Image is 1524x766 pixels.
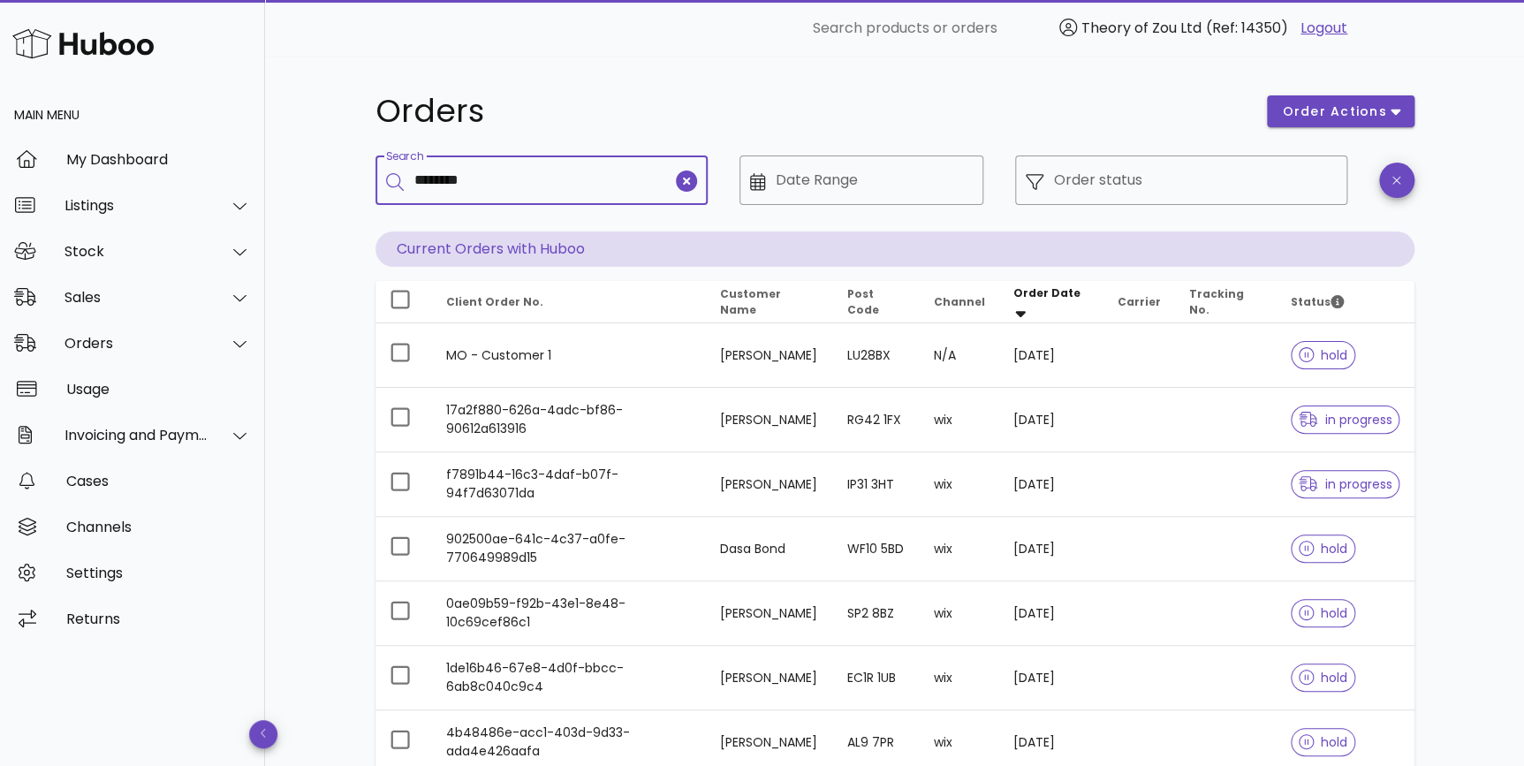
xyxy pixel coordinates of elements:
td: IP31 3HT [833,452,919,517]
td: wix [919,581,998,646]
td: MO - Customer 1 [432,323,706,388]
p: Current Orders with Huboo [375,231,1414,267]
th: Client Order No. [432,281,706,323]
button: order actions [1267,95,1414,127]
div: Listings [64,197,209,214]
span: order actions [1281,102,1387,121]
th: Post Code [833,281,919,323]
span: in progress [1299,413,1392,426]
h1: Orders [375,95,1247,127]
span: Tracking No. [1188,286,1243,317]
span: hold [1299,542,1348,555]
div: Cases [66,473,251,489]
div: Returns [66,611,251,627]
td: RG42 1FX [833,388,919,452]
th: Channel [919,281,998,323]
td: [DATE] [998,323,1103,388]
div: My Dashboard [66,151,251,168]
span: Theory of Zou Ltd [1081,18,1202,38]
span: Client Order No. [446,294,543,309]
td: [DATE] [998,517,1103,581]
td: WF10 5BD [833,517,919,581]
td: [PERSON_NAME] [706,646,833,710]
label: Search [386,150,423,163]
span: hold [1299,349,1348,361]
td: [PERSON_NAME] [706,388,833,452]
td: wix [919,452,998,517]
span: hold [1299,736,1348,748]
td: [PERSON_NAME] [706,452,833,517]
th: Carrier [1103,281,1174,323]
a: Logout [1300,18,1347,39]
td: 1de16b46-67e8-4d0f-bbcc-6ab8c040c9c4 [432,646,706,710]
td: [DATE] [998,581,1103,646]
div: Settings [66,565,251,581]
td: Dasa Bond [706,517,833,581]
span: Status [1291,294,1344,309]
span: Customer Name [720,286,781,317]
td: N/A [919,323,998,388]
span: hold [1299,607,1348,619]
button: clear icon [676,171,697,192]
span: Carrier [1117,294,1160,309]
td: LU28BX [833,323,919,388]
td: 902500ae-641c-4c37-a0fe-770649989d15 [432,517,706,581]
td: 17a2f880-626a-4adc-bf86-90612a613916 [432,388,706,452]
td: EC1R 1UB [833,646,919,710]
td: [DATE] [998,646,1103,710]
span: Post Code [847,286,879,317]
td: SP2 8BZ [833,581,919,646]
th: Tracking No. [1174,281,1276,323]
td: wix [919,517,998,581]
div: Orders [64,335,209,352]
div: Channels [66,519,251,535]
td: [DATE] [998,388,1103,452]
span: in progress [1299,478,1392,490]
span: (Ref: 14350) [1206,18,1288,38]
img: Huboo Logo [12,25,154,63]
div: Stock [64,243,209,260]
span: Channel [933,294,984,309]
td: [PERSON_NAME] [706,323,833,388]
td: wix [919,646,998,710]
th: Status [1277,281,1414,323]
td: [PERSON_NAME] [706,581,833,646]
div: Usage [66,381,251,398]
td: wix [919,388,998,452]
th: Customer Name [706,281,833,323]
span: Order Date [1012,285,1080,300]
div: Invoicing and Payments [64,427,209,444]
td: [DATE] [998,452,1103,517]
td: 0ae09b59-f92b-43e1-8e48-10c69cef86c1 [432,581,706,646]
th: Order Date: Sorted descending. Activate to remove sorting. [998,281,1103,323]
div: Sales [64,289,209,306]
td: f7891b44-16c3-4daf-b07f-94f7d63071da [432,452,706,517]
span: hold [1299,671,1348,684]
